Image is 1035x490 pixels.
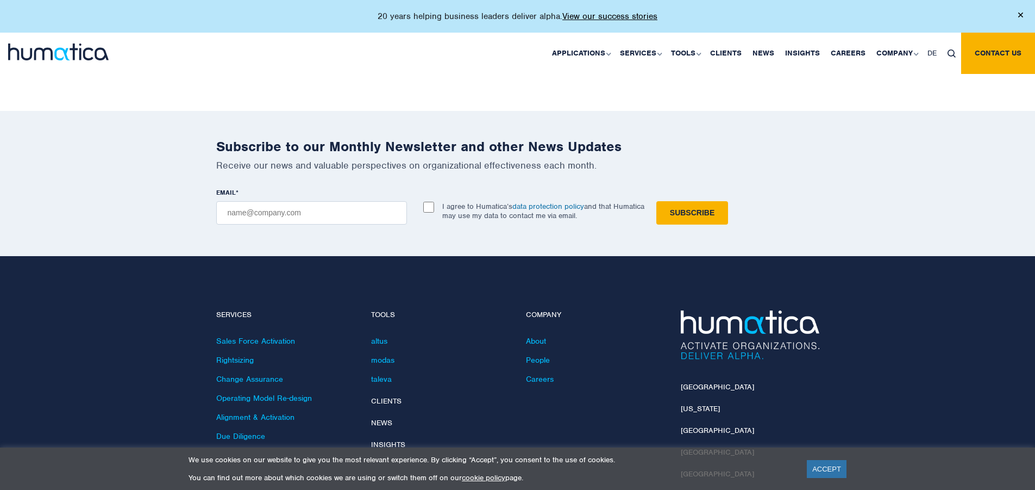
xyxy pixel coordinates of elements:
[371,311,510,320] h4: Tools
[371,418,392,427] a: News
[512,202,584,211] a: data protection policy
[216,431,265,441] a: Due Diligence
[216,374,283,384] a: Change Assurance
[423,202,434,213] input: I agree to Humatica’sdata protection policyand that Humatica may use my data to contact me via em...
[8,44,109,60] img: logo
[378,11,657,22] p: 20 years helping business leaders deliver alpha.
[216,188,236,197] span: EMAIL
[371,355,394,365] a: modas
[922,33,942,74] a: DE
[547,33,614,74] a: Applications
[216,336,295,346] a: Sales Force Activation
[526,355,550,365] a: People
[216,138,819,155] h2: Subscribe to our Monthly Newsletter and other News Updates
[681,426,754,435] a: [GEOGRAPHIC_DATA]
[614,33,666,74] a: Services
[216,393,312,403] a: Operating Model Re-design
[807,460,846,478] a: ACCEPT
[216,412,294,422] a: Alignment & Activation
[216,355,254,365] a: Rightsizing
[961,33,1035,74] a: Contact us
[562,11,657,22] a: View our success stories
[666,33,705,74] a: Tools
[656,201,728,225] input: Subscribe
[681,311,819,359] img: Humatica
[780,33,825,74] a: Insights
[371,374,392,384] a: taleva
[189,455,793,464] p: We use cookies on our website to give you the most relevant experience. By clicking “Accept”, you...
[681,382,754,392] a: [GEOGRAPHIC_DATA]
[371,336,387,346] a: altus
[371,440,405,449] a: Insights
[526,374,554,384] a: Careers
[216,201,407,225] input: name@company.com
[189,473,793,482] p: You can find out more about which cookies we are using or switch them off on our page.
[948,49,956,58] img: search_icon
[871,33,922,74] a: Company
[825,33,871,74] a: Careers
[526,336,546,346] a: About
[216,159,819,171] p: Receive our news and valuable perspectives on organizational effectiveness each month.
[462,473,505,482] a: cookie policy
[681,404,720,413] a: [US_STATE]
[526,311,664,320] h4: Company
[442,202,644,220] p: I agree to Humatica’s and that Humatica may use my data to contact me via email.
[371,396,402,406] a: Clients
[927,48,937,58] span: DE
[747,33,780,74] a: News
[705,33,747,74] a: Clients
[216,311,355,320] h4: Services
